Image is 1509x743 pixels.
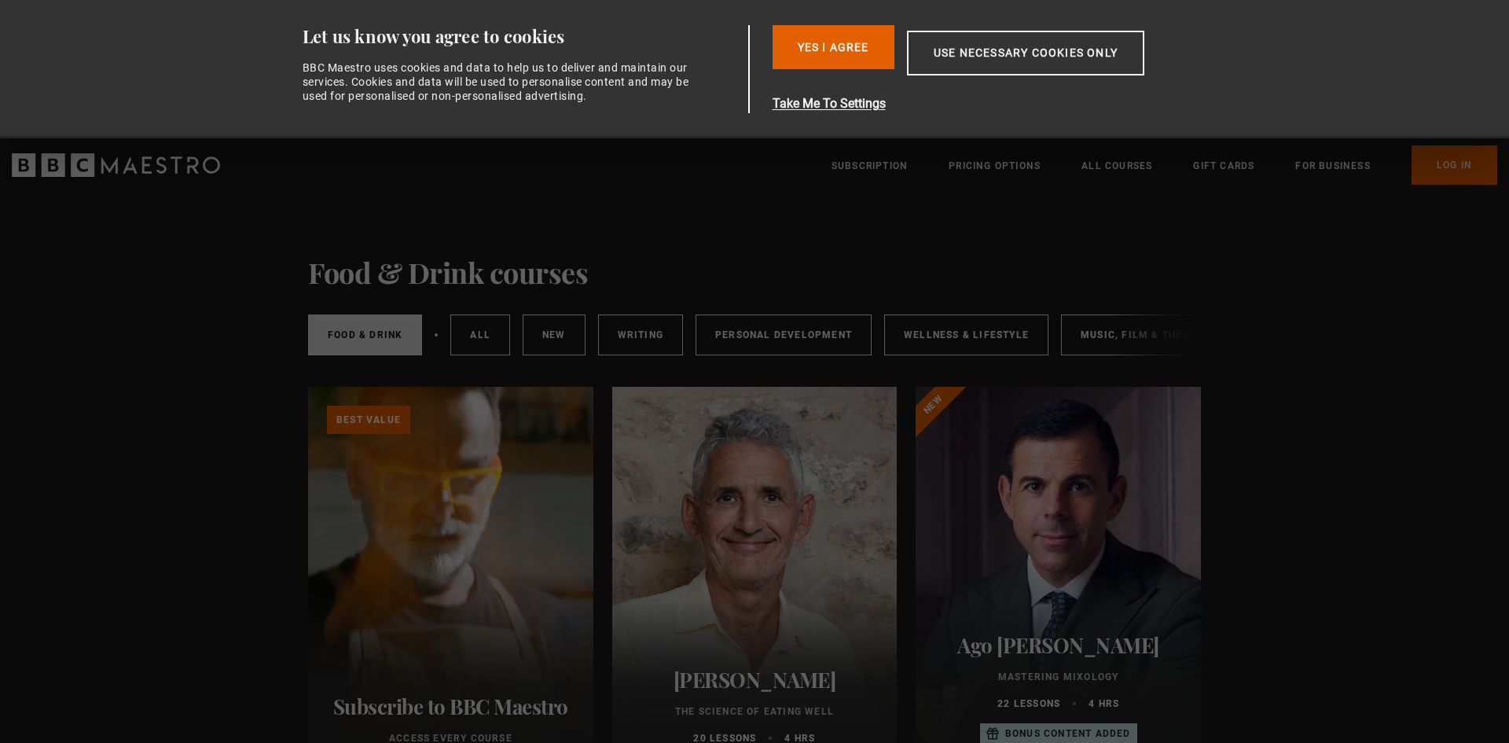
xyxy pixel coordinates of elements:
[934,633,1182,657] h2: Ago [PERSON_NAME]
[949,158,1041,174] a: Pricing Options
[631,704,879,719] p: The Science of Eating Well
[907,31,1144,75] button: Use necessary cookies only
[303,25,743,48] div: Let us know you agree to cookies
[631,668,879,692] h2: [PERSON_NAME]
[1081,158,1152,174] a: All Courses
[450,314,510,355] a: All
[308,256,588,289] h1: Food & Drink courses
[523,314,586,355] a: New
[1061,314,1228,355] a: Music, Film & Theatre
[832,145,1497,185] nav: Primary
[303,61,699,104] div: BBC Maestro uses cookies and data to help us to deliver and maintain our services. Cookies and da...
[327,406,410,434] p: Best value
[1005,726,1131,741] p: Bonus content added
[1295,158,1370,174] a: For business
[12,153,220,177] svg: BBC Maestro
[598,314,683,355] a: Writing
[1193,158,1254,174] a: Gift Cards
[832,158,908,174] a: Subscription
[1412,145,1497,185] a: Log In
[997,697,1060,711] p: 22 lessons
[934,670,1182,684] p: Mastering Mixology
[308,314,422,355] a: Food & Drink
[773,94,1219,113] button: Take Me To Settings
[696,314,872,355] a: Personal Development
[884,314,1048,355] a: Wellness & Lifestyle
[1089,697,1119,711] p: 4 hrs
[773,25,894,69] button: Yes I Agree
